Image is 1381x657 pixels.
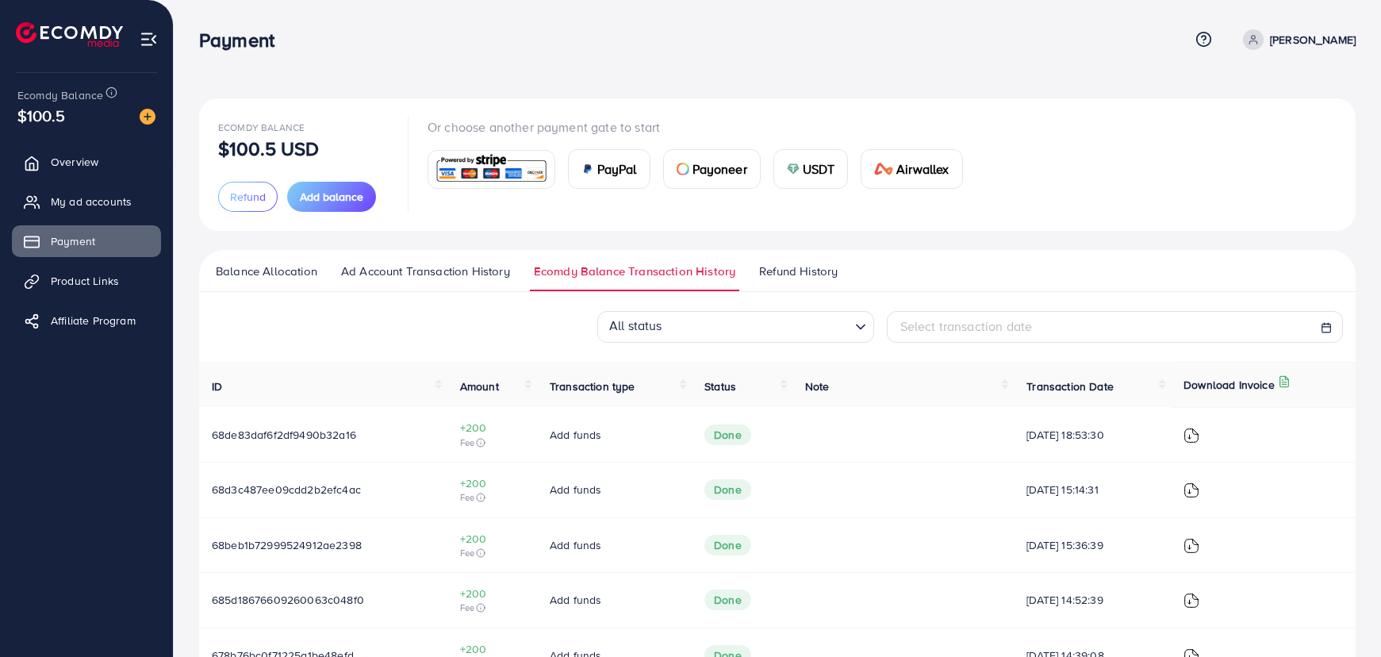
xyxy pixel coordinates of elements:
[1314,586,1369,645] iframe: Chat
[230,189,266,205] span: Refund
[704,378,736,394] span: Status
[550,537,601,553] span: Add funds
[1026,378,1114,394] span: Transaction Date
[460,491,524,504] span: Fee
[1183,593,1199,609] img: ic-download-invoice.1f3c1b55.svg
[534,263,735,280] span: Ecomdy Balance Transaction History
[460,475,524,491] span: +200
[460,641,524,657] span: +200
[460,586,524,601] span: +200
[667,313,849,339] input: Search for option
[212,378,222,394] span: ID
[900,317,1033,335] span: Select transaction date
[218,139,320,158] p: $100.5 USD
[218,182,278,212] button: Refund
[1026,592,1158,608] span: [DATE] 14:52:39
[300,189,363,205] span: Add balance
[428,117,976,136] p: Or choose another payment gate to start
[1183,482,1199,498] img: ic-download-invoice.1f3c1b55.svg
[51,194,132,209] span: My ad accounts
[218,121,305,134] span: Ecomdy Balance
[460,378,499,394] span: Amount
[692,159,747,179] span: Payoneer
[51,273,119,289] span: Product Links
[759,263,838,280] span: Refund History
[460,436,524,449] span: Fee
[460,547,524,559] span: Fee
[677,163,689,175] img: card
[199,29,287,52] h3: Payment
[1026,482,1158,498] span: [DATE] 15:14:31
[287,182,376,212] button: Add balance
[12,225,161,257] a: Payment
[805,378,830,394] span: Note
[12,305,161,336] a: Affiliate Program
[597,311,874,343] div: Search for option
[1183,375,1275,394] p: Download Invoice
[773,149,849,189] a: cardUSDT
[896,159,949,179] span: Airwallex
[216,263,317,280] span: Balance Allocation
[550,592,601,608] span: Add funds
[704,425,751,445] span: Done
[51,154,98,170] span: Overview
[1183,428,1199,444] img: ic-download-invoice.1f3c1b55.svg
[704,479,751,500] span: Done
[1237,29,1356,50] a: [PERSON_NAME]
[140,109,155,125] img: image
[12,146,161,178] a: Overview
[460,601,524,614] span: Fee
[581,163,594,175] img: card
[51,233,95,249] span: Payment
[16,22,123,47] img: logo
[428,150,555,189] a: card
[803,159,835,179] span: USDT
[212,537,362,553] span: 68beb1b72999524912ae2398
[704,590,751,610] span: Done
[606,313,666,339] span: All status
[212,592,364,608] span: 685d18676609260063c048f0
[568,149,650,189] a: cardPayPal
[597,159,637,179] span: PayPal
[704,535,751,555] span: Done
[433,152,550,186] img: card
[51,313,136,328] span: Affiliate Program
[787,163,800,175] img: card
[17,104,65,127] span: $100.5
[550,427,601,443] span: Add funds
[12,186,161,217] a: My ad accounts
[460,531,524,547] span: +200
[550,482,601,498] span: Add funds
[212,482,361,498] span: 68d3c487ee09cdd2b2efc4ac
[1026,537,1158,553] span: [DATE] 15:36:39
[1026,427,1158,443] span: [DATE] 18:53:30
[1270,30,1356,49] p: [PERSON_NAME]
[17,87,103,103] span: Ecomdy Balance
[663,149,761,189] a: cardPayoneer
[874,163,893,175] img: card
[212,427,356,443] span: 68de83daf6f2df9490b32a16
[1183,538,1199,554] img: ic-download-invoice.1f3c1b55.svg
[550,378,635,394] span: Transaction type
[140,30,158,48] img: menu
[12,265,161,297] a: Product Links
[460,420,524,436] span: +200
[861,149,962,189] a: cardAirwallex
[341,263,510,280] span: Ad Account Transaction History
